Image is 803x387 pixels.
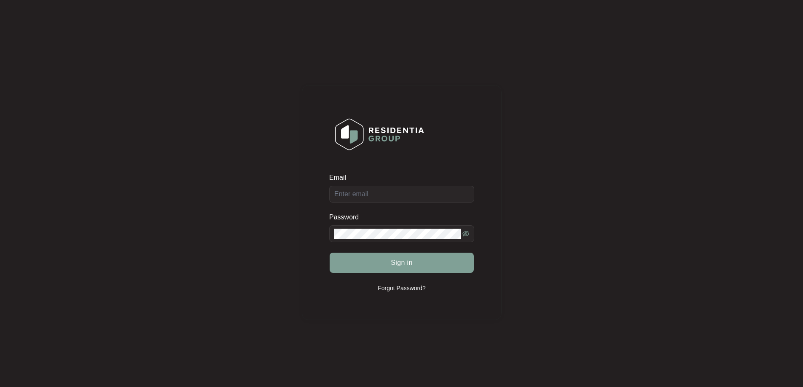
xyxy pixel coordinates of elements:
[378,284,426,292] p: Forgot Password?
[391,258,413,268] span: Sign in
[329,213,365,222] label: Password
[462,230,469,237] span: eye-invisible
[334,229,461,239] input: Password
[330,253,474,273] button: Sign in
[329,186,474,203] input: Email
[330,113,430,156] img: Login Logo
[329,173,352,182] label: Email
